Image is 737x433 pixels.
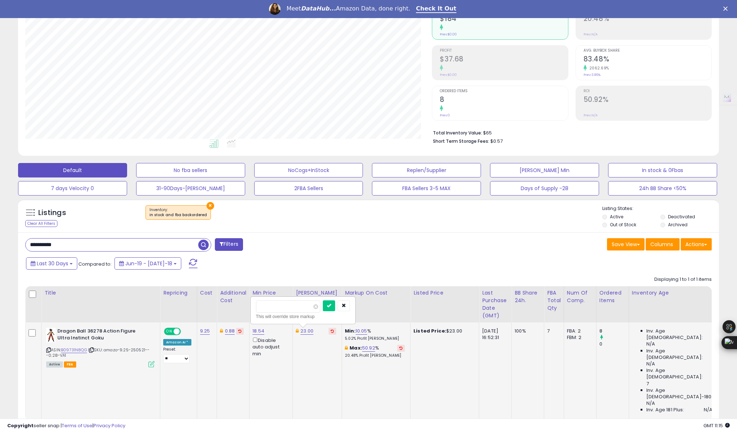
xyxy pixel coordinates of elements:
h2: 8 [440,95,568,105]
label: Archived [668,222,688,228]
button: Columns [646,238,680,250]
div: Displaying 1 to 1 of 1 items [654,276,712,283]
span: Profit [440,49,568,53]
a: 23.00 [300,327,313,335]
div: Ordered Items [599,289,626,304]
div: $23.00 [413,328,473,334]
a: B09731N8QG [61,347,87,353]
span: Inv. Age [DEMOGRAPHIC_DATA]: [646,328,712,341]
span: | SKU: amazo-9.25-250521---0.28-VA1 [46,347,149,358]
div: in stock and fba backordered [149,213,207,218]
button: NoCogs+InStock [254,163,363,177]
i: DataHub... [301,5,336,12]
small: Prev: $0.00 [440,32,457,37]
span: Jun-19 - [DATE]-18 [125,260,172,267]
div: Markup on Cost [345,289,407,297]
a: 10.05 [356,327,367,335]
button: 31-90Days-[PERSON_NAME] [136,181,245,196]
div: 0 [599,341,629,347]
span: FBA [64,361,76,368]
div: Last Purchase Date (GMT) [482,289,508,320]
p: Listing States: [602,205,719,212]
a: 18.54 [252,327,264,335]
div: % [345,345,405,358]
button: Replen/Supplier [372,163,481,177]
small: Prev: N/A [584,113,598,117]
a: 9.25 [200,327,210,335]
label: Deactivated [668,214,695,220]
a: Check It Out [416,5,456,13]
span: N/A [646,341,655,347]
div: [DATE] 16:52:31 [482,328,506,341]
div: 8 [599,328,629,334]
span: Inv. Age [DEMOGRAPHIC_DATA]: [646,348,712,361]
small: Prev: $0.00 [440,73,457,77]
div: Cost [200,289,214,297]
span: Ordered Items [440,89,568,93]
span: Columns [650,241,673,248]
div: Repricing [163,289,194,297]
button: Jun-19 - [DATE]-18 [114,257,181,270]
b: Total Inventory Value: [433,130,482,136]
h2: 83.48% [584,55,711,65]
span: ON [165,329,174,335]
small: Prev: 0 [440,113,450,117]
div: FBA: 2 [567,328,591,334]
button: In stock & 0Fbas [608,163,717,177]
span: N/A [704,407,712,413]
h2: 20.48% [584,14,711,24]
div: Close [723,7,731,11]
div: Amazon AI * [163,339,191,346]
button: 7 days Velocity 0 [18,181,127,196]
button: Save View [607,238,645,250]
div: [PERSON_NAME] [296,289,339,297]
b: Listed Price: [413,327,446,334]
button: FBA Sellers 3-5 MAX [372,181,481,196]
div: Preset: [163,347,191,363]
div: Listed Price [413,289,476,297]
h5: Listings [38,208,66,218]
th: The percentage added to the cost of goods (COGS) that forms the calculator for Min & Max prices. [342,286,411,322]
div: FBA Total Qty [547,289,561,312]
div: % [345,328,405,341]
a: 50.92 [362,344,375,352]
button: [PERSON_NAME] MIn [490,163,599,177]
div: Clear All Filters [25,220,57,227]
div: Min Price [252,289,290,297]
b: Dragon Ball 36278 Action Figure Ultra Instinct Goku [57,328,145,343]
span: Inventory : [149,207,207,218]
div: Inventory Age [632,289,715,297]
button: Days of Supply -28 [490,181,599,196]
label: Active [610,214,623,220]
strong: Copyright [7,422,34,429]
span: $0.57 [490,138,503,145]
div: BB Share 24h. [515,289,541,304]
span: 7 [646,381,649,387]
span: All listings currently available for purchase on Amazon [46,361,63,368]
span: Inv. Age [DEMOGRAPHIC_DATA]: [646,367,712,380]
button: 24h BB Share <50% [608,181,717,196]
div: Num of Comp. [567,289,593,304]
b: Short Term Storage Fees: [433,138,489,144]
h2: $37.68 [440,55,568,65]
h2: 50.92% [584,95,711,105]
button: Actions [681,238,712,250]
div: 100% [515,328,538,334]
img: Profile image for Georgie [269,3,281,15]
span: 2025-08-18 11:15 GMT [703,422,730,429]
button: Filters [215,238,243,251]
div: Additional Cost [220,289,246,304]
div: This will override store markup [256,313,350,320]
span: ROI [584,89,711,93]
a: Privacy Policy [94,422,125,429]
button: Default [18,163,127,177]
h2: $184 [440,14,568,24]
span: Last 30 Days [37,260,68,267]
b: Max: [350,344,362,351]
button: 2FBA Sellers [254,181,363,196]
label: Out of Stock [610,222,636,228]
a: Terms of Use [62,422,92,429]
small: Prev: N/A [584,32,598,37]
span: Avg. Buybox Share [584,49,711,53]
span: N/A [646,400,655,407]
